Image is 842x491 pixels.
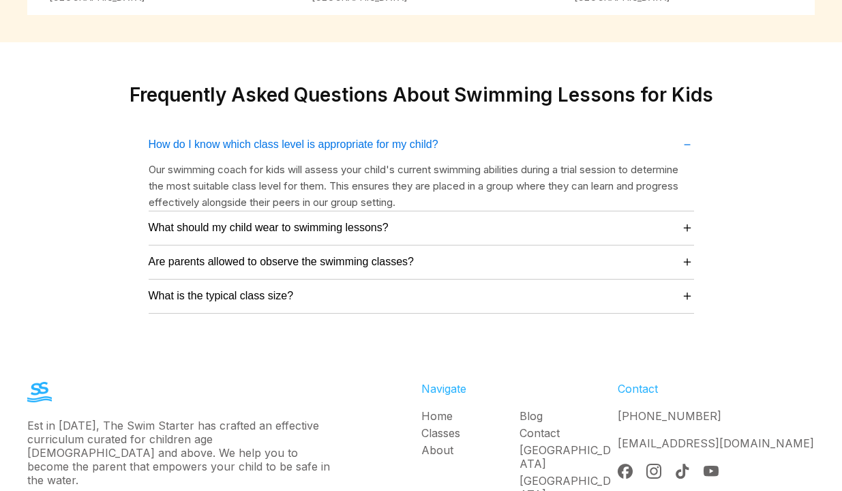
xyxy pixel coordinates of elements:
button: How do I know which class level is appropriate for my child?－ [149,135,694,153]
a: Home [421,409,520,423]
img: Tik Tok [675,464,690,479]
img: Instagram [646,464,661,479]
span: ＋ [680,218,694,237]
button: What is the typical class size?＋ [149,286,694,305]
div: Contact [618,382,815,396]
div: Navigate [421,382,618,396]
img: YouTube [704,464,719,479]
span: ＋ [680,286,694,305]
a: Classes [421,426,520,440]
span: What is the typical class size? [149,290,294,302]
a: [PHONE_NUMBER] [618,409,721,423]
button: Are parents allowed to observe the swimming classes?＋ [149,252,694,271]
div: Est in [DATE], The Swim Starter has crafted an effective curriculum curated for children age [DEM... [27,419,342,487]
a: Blog [520,409,618,423]
img: Facebook [618,464,633,479]
span: Are parents allowed to observe the swimming classes? [149,256,415,268]
h2: Frequently Asked Questions About Swimming Lessons for Kids [130,83,713,106]
span: ＋ [680,252,694,271]
button: What should my child wear to swimming lessons?＋ [149,218,694,237]
a: [GEOGRAPHIC_DATA] [520,443,618,471]
a: About [421,443,520,457]
span: How do I know which class level is appropriate for my child? [149,138,438,151]
a: Contact [520,426,618,440]
span: － [680,135,694,153]
span: What should my child wear to swimming lessons? [149,222,389,234]
img: The Swim Starter Logo [27,382,52,402]
a: [EMAIL_ADDRESS][DOMAIN_NAME] [618,436,814,450]
span: Our swimming coach for kids will assess your child's current swimming abilities during a trial se... [149,163,678,209]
